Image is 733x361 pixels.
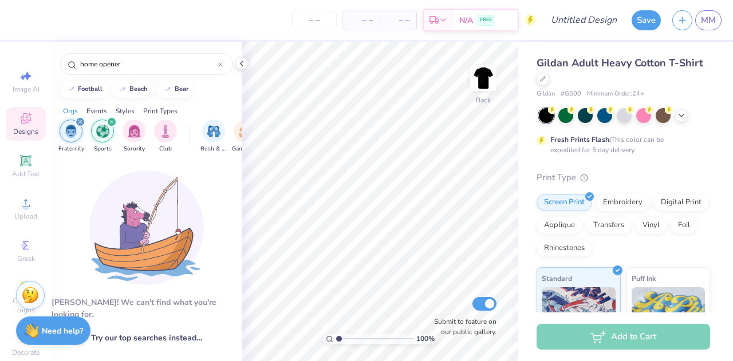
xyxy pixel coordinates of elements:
[476,95,491,105] div: Back
[537,217,582,234] div: Applique
[42,326,83,336] strong: Need help?
[175,86,188,92] div: bear
[695,10,722,30] a: MM
[60,81,108,98] button: football
[86,106,107,116] div: Events
[154,120,177,153] button: filter button
[12,169,40,178] span: Add Text
[58,145,84,153] span: Fraternity
[91,120,114,153] div: filter for Sports
[232,120,258,153] div: filter for Game Day
[129,86,148,92] div: beach
[89,170,204,285] img: Loading...
[200,145,227,153] span: Rush & Bid
[587,89,644,99] span: Minimum Order: 24 +
[143,106,178,116] div: Print Types
[207,125,220,138] img: Rush & Bid Image
[542,272,572,284] span: Standard
[58,120,84,153] button: filter button
[701,14,716,27] span: MM
[537,240,592,257] div: Rhinestones
[635,217,667,234] div: Vinyl
[459,14,473,26] span: N/A
[65,125,77,138] img: Fraternity Image
[14,212,37,221] span: Upload
[428,316,496,337] label: Submit to feature on our public gallery.
[94,145,112,153] span: Sports
[671,217,697,234] div: Foil
[387,14,409,26] span: – –
[537,89,555,99] span: Gildan
[200,120,227,153] button: filter button
[537,171,710,184] div: Print Type
[239,125,252,138] img: Game Day Image
[586,217,632,234] div: Transfers
[542,287,616,344] img: Standard
[537,56,703,70] span: Gildan Adult Heavy Cotton T-Shirt
[116,106,135,116] div: Styles
[200,120,227,153] div: filter for Rush & Bid
[6,296,46,315] span: Clipart & logos
[79,58,218,70] input: Try "Alpha"
[653,194,709,211] div: Digital Print
[78,86,103,92] div: football
[232,120,258,153] button: filter button
[13,127,38,136] span: Designs
[123,120,145,153] button: filter button
[350,14,373,26] span: – –
[91,120,114,153] button: filter button
[96,125,109,138] img: Sports Image
[480,16,492,24] span: FREE
[157,81,194,98] button: bear
[561,89,581,99] span: # G500
[124,145,145,153] span: Sorority
[123,120,145,153] div: filter for Sorority
[632,272,656,284] span: Puff Ink
[416,334,435,344] span: 100 %
[159,145,172,153] span: Club
[118,86,127,93] img: trend_line.gif
[550,135,611,144] strong: Fresh Prints Flash:
[17,254,35,263] span: Greek
[163,86,172,93] img: trend_line.gif
[632,10,661,30] button: Save
[112,81,153,98] button: beach
[52,296,242,320] div: [PERSON_NAME]! We can't find what you're looking for.
[472,66,495,89] img: Back
[159,125,172,138] img: Club Image
[632,287,706,344] img: Puff Ink
[12,348,40,357] span: Decorate
[66,86,76,93] img: trend_line.gif
[13,85,40,94] span: Image AI
[58,120,84,153] div: filter for Fraternity
[537,194,592,211] div: Screen Print
[154,120,177,153] div: filter for Club
[542,9,626,31] input: Untitled Design
[596,194,650,211] div: Embroidery
[232,145,258,153] span: Game Day
[128,125,141,138] img: Sorority Image
[550,134,691,155] div: This color can be expedited for 5 day delivery.
[63,106,78,116] div: Orgs
[292,10,337,30] input: – –
[91,332,202,344] span: Try our top searches instead…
